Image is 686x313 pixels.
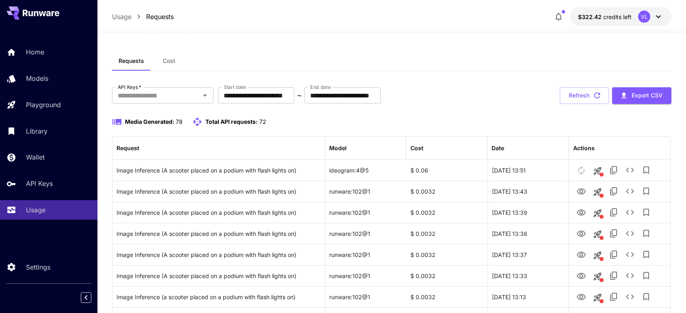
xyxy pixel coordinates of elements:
[205,118,258,125] span: Total API requests:
[325,160,406,181] div: ideogram:4@5
[573,225,589,242] button: View
[606,246,622,263] button: Copy TaskUUID
[573,145,595,151] div: Actions
[622,204,638,220] button: See details
[573,267,589,284] button: View
[578,13,603,20] span: $322.42
[589,226,606,242] button: This request includes a reference image. Clicking this will load all other parameters, but for pr...
[410,145,423,151] div: Cost
[26,152,45,162] p: Wallet
[573,162,589,178] button: This media was created over 7 days ago and needs to be re-generated.
[606,162,622,178] button: Copy TaskUUID
[573,204,589,220] button: View
[406,286,488,307] div: $ 0.0032
[622,268,638,284] button: See details
[406,244,488,265] div: $ 0.0032
[622,225,638,242] button: See details
[325,265,406,286] div: runware:102@1
[638,289,654,305] button: Add to library
[560,87,609,104] button: Refresh
[119,57,144,65] span: Requests
[488,202,569,223] div: 29 Sep, 2025 13:39
[488,223,569,244] div: 29 Sep, 2025 13:38
[406,160,488,181] div: $ 0.06
[176,118,183,125] span: 78
[26,262,50,272] p: Settings
[112,12,174,22] nav: breadcrumb
[488,181,569,202] div: 29 Sep, 2025 13:43
[622,162,638,178] button: See details
[325,181,406,202] div: runware:102@1
[26,100,61,110] p: Playground
[638,11,650,23] div: VL
[603,13,632,20] span: credits left
[259,118,266,125] span: 72
[638,204,654,220] button: Add to library
[492,145,504,151] div: Date
[622,289,638,305] button: See details
[578,13,632,21] div: $322.4204
[297,91,302,100] p: ~
[573,288,589,305] button: View
[589,247,606,263] button: This request includes a reference image. Clicking this will load all other parameters, but for pr...
[26,205,45,215] p: Usage
[87,290,97,305] div: Collapse sidebar
[589,268,606,285] button: This request includes a reference image. Clicking this will load all other parameters, but for pr...
[125,118,175,125] span: Media Generated:
[638,183,654,199] button: Add to library
[638,268,654,284] button: Add to library
[638,246,654,263] button: Add to library
[606,204,622,220] button: Copy TaskUUID
[589,184,606,200] button: This request includes a reference image. Clicking this will load all other parameters, but for pr...
[622,246,638,263] button: See details
[310,84,330,91] label: End date
[146,12,174,22] a: Requests
[589,289,606,306] button: This request includes a reference image. Clicking this will load all other parameters, but for pr...
[116,266,321,286] div: Click to copy prompt
[612,87,671,104] button: Export CSV
[606,289,622,305] button: Copy TaskUUID
[589,205,606,221] button: This request includes a reference image. Clicking this will load all other parameters, but for pr...
[116,223,321,244] div: Click to copy prompt
[81,292,91,303] button: Collapse sidebar
[329,145,347,151] div: Model
[325,244,406,265] div: runware:102@1
[573,183,589,199] button: View
[488,286,569,307] div: 29 Sep, 2025 13:13
[488,244,569,265] div: 29 Sep, 2025 13:37
[26,47,44,57] p: Home
[622,183,638,199] button: See details
[26,73,48,83] p: Models
[116,287,321,307] div: Click to copy prompt
[573,246,589,263] button: View
[163,57,175,65] span: Cost
[606,268,622,284] button: Copy TaskUUID
[26,126,47,136] p: Library
[589,163,606,179] button: This request includes a reference image. Clicking this will load all other parameters, but for pr...
[570,7,671,26] button: $322.4204VL
[26,179,53,188] p: API Keys
[406,202,488,223] div: $ 0.0032
[325,286,406,307] div: runware:102@1
[112,12,132,22] a: Usage
[116,160,321,181] div: Click to copy prompt
[199,90,211,101] button: Open
[406,265,488,286] div: $ 0.0032
[638,162,654,178] button: Add to library
[116,202,321,223] div: Click to copy prompt
[325,202,406,223] div: runware:102@1
[118,84,141,91] label: API Keys
[638,225,654,242] button: Add to library
[606,225,622,242] button: Copy TaskUUID
[606,183,622,199] button: Copy TaskUUID
[224,84,246,91] label: Start date
[488,265,569,286] div: 29 Sep, 2025 13:33
[488,160,569,181] div: 29 Sep, 2025 13:51
[406,181,488,202] div: $ 0.0032
[406,223,488,244] div: $ 0.0032
[325,223,406,244] div: runware:102@1
[116,145,139,151] div: Request
[116,244,321,265] div: Click to copy prompt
